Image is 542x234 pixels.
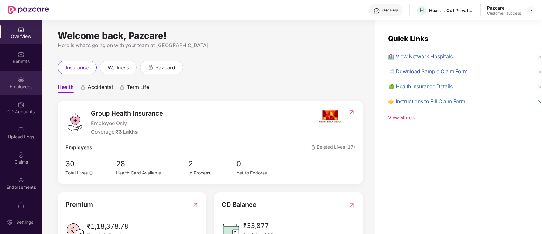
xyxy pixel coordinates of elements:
span: 30 [65,158,102,169]
div: animation [148,64,154,70]
div: Coverage: [91,128,163,136]
span: right [537,99,542,105]
div: Get Help [382,8,398,13]
span: 📄 Download Sample Claim Form [388,67,468,75]
span: 2 [188,158,237,169]
span: Deleted Lives (17) [311,144,355,152]
span: ₹3 Lakhs [116,129,138,135]
img: svg+xml;base64,PHN2ZyBpZD0iRW5kb3JzZW1lbnRzIiB4bWxucz0iaHR0cDovL3d3dy53My5vcmcvMjAwMC9zdmciIHdpZH... [18,177,24,183]
span: Premium [65,200,93,210]
div: Settings [14,219,35,225]
span: 👉 Instructions to Fill Claim Form [388,97,465,105]
span: CD Balance [222,200,257,210]
img: svg+xml;base64,PHN2ZyBpZD0iQ0RfQWNjb3VudHMiIGRhdGEtbmFtZT0iQ0QgQWNjb3VudHMiIHhtbG5zPSJodHRwOi8vd3... [18,102,24,108]
img: RedirectIcon [192,200,199,210]
img: svg+xml;base64,PHN2ZyBpZD0iSGVscC0zMngzMiIgeG1sbnM9Imh0dHA6Ly93d3cudzMub3JnLzIwMDAvc3ZnIiB3aWR0aD... [374,8,380,14]
span: 0 [237,158,285,169]
img: svg+xml;base64,PHN2ZyBpZD0iVXBsb2FkX0xvZ3MiIGRhdGEtbmFtZT0iVXBsb2FkIExvZ3MiIHhtbG5zPSJodHRwOi8vd3... [18,127,24,133]
div: Welcome back, Pazcare! [58,33,363,38]
span: right [537,69,542,75]
img: svg+xml;base64,PHN2ZyBpZD0iU2V0dGluZy0yMHgyMCIgeG1sbnM9Imh0dHA6Ly93d3cudzMub3JnLzIwMDAvc3ZnIiB3aW... [7,219,13,225]
span: wellness [108,64,129,72]
span: Employees [65,144,92,152]
div: View More [388,114,542,121]
img: RedirectIcon [348,109,355,116]
span: pazcard [155,64,175,72]
span: down [412,116,416,120]
span: ₹33,877 [243,221,287,231]
div: Here is what’s going on with your team at [GEOGRAPHIC_DATA] [58,41,363,49]
span: ₹1,18,378.78 [87,222,128,231]
span: Health [58,84,74,93]
span: Quick Links [388,34,429,43]
img: svg+xml;base64,PHN2ZyBpZD0iSG9tZSIgeG1sbnM9Imh0dHA6Ly93d3cudzMub3JnLzIwMDAvc3ZnIiB3aWR0aD0iMjAiIG... [18,26,24,32]
img: logo [65,113,85,132]
div: Customer_success [487,11,521,16]
div: Yet to Endorse [237,169,285,176]
img: New Pazcare Logo [8,6,49,14]
span: 🏥 View Network Hospitals [388,53,453,60]
img: RedirectIcon [348,200,355,210]
img: deleteIcon [311,145,315,150]
div: Pazcare [487,5,521,11]
img: svg+xml;base64,PHN2ZyBpZD0iRHJvcGRvd24tMzJ4MzIiIHhtbG5zPSJodHRwOi8vd3d3LnczLm9yZy8yMDAwL3N2ZyIgd2... [528,8,533,13]
img: svg+xml;base64,PHN2ZyBpZD0iRW1wbG95ZWVzIiB4bWxucz0iaHR0cDovL3d3dy53My5vcmcvMjAwMC9zdmciIHdpZHRoPS... [18,76,24,83]
span: 28 [116,158,189,169]
img: insurerIcon [318,109,342,124]
span: 🍏 Health Insurance Details [388,82,453,90]
span: right [537,54,542,60]
span: Term Life [127,84,149,93]
img: svg+xml;base64,PHN2ZyBpZD0iQmVuZWZpdHMiIHhtbG5zPSJodHRwOi8vd3d3LnczLm9yZy8yMDAwL3N2ZyIgd2lkdGg9Ij... [18,51,24,58]
span: Total Lives [65,170,88,175]
div: animation [80,84,86,90]
img: svg+xml;base64,PHN2ZyBpZD0iTXlfT3JkZXJzIiBkYXRhLW5hbWU9Ik15IE9yZGVycyIgeG1sbnM9Imh0dHA6Ly93d3cudz... [18,202,24,209]
span: right [537,84,542,90]
span: info-circle [89,171,93,175]
div: In Process [188,169,237,176]
span: H [419,6,424,14]
span: insurance [66,64,89,72]
div: animation [119,84,125,90]
img: svg+xml;base64,PHN2ZyBpZD0iQ2xhaW0iIHhtbG5zPSJodHRwOi8vd3d3LnczLm9yZy8yMDAwL3N2ZyIgd2lkdGg9IjIwIi... [18,152,24,158]
span: Accidental [88,84,113,93]
div: Health Card Available [116,169,189,176]
span: Group Health Insurance [91,109,163,118]
span: Employee Only [91,119,163,127]
div: Heart It Out Private Limited [429,7,474,13]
